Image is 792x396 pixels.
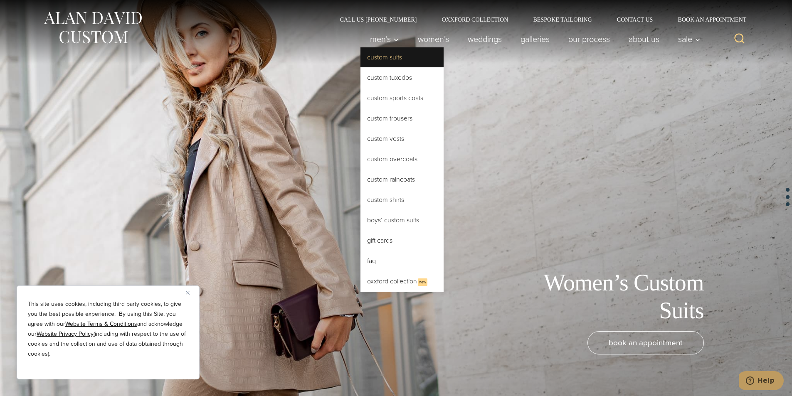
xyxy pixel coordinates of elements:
a: Custom Vests [360,129,444,149]
button: View Search Form [730,29,750,49]
a: Oxxford Collection [429,17,521,22]
a: Custom Trousers [360,108,444,128]
button: Men’s sub menu toggle [360,31,408,47]
h1: Women’s Custom Suits [517,269,704,325]
a: weddings [458,31,511,47]
a: Contact Us [604,17,666,22]
a: Custom Sports Coats [360,88,444,108]
p: This site uses cookies, including third party cookies, to give you the best possible experience. ... [28,299,188,359]
a: Custom Suits [360,47,444,67]
a: Galleries [511,31,559,47]
a: Custom Overcoats [360,149,444,169]
a: FAQ [360,251,444,271]
img: Close [186,291,190,295]
a: Custom Tuxedos [360,68,444,88]
nav: Secondary Navigation [328,17,750,22]
a: Website Privacy Policy [37,330,94,338]
a: Bespoke Tailoring [521,17,604,22]
a: Call Us [PHONE_NUMBER] [328,17,429,22]
img: Alan David Custom [43,9,143,46]
a: Women’s [408,31,458,47]
a: Custom Shirts [360,190,444,210]
iframe: Opens a widget where you can chat to one of our agents [739,371,784,392]
a: Our Process [559,31,619,47]
a: Book an Appointment [665,17,749,22]
nav: Primary Navigation [360,31,705,47]
span: New [418,278,427,286]
a: Gift Cards [360,231,444,251]
a: Custom Raincoats [360,170,444,189]
a: Oxxford CollectionNew [360,271,444,292]
button: Close [186,288,196,298]
a: Website Terms & Conditions [65,320,137,328]
a: Boys’ Custom Suits [360,210,444,230]
a: About Us [619,31,669,47]
span: book an appointment [609,337,683,349]
a: book an appointment [587,331,704,354]
button: Sale sub menu toggle [669,31,705,47]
